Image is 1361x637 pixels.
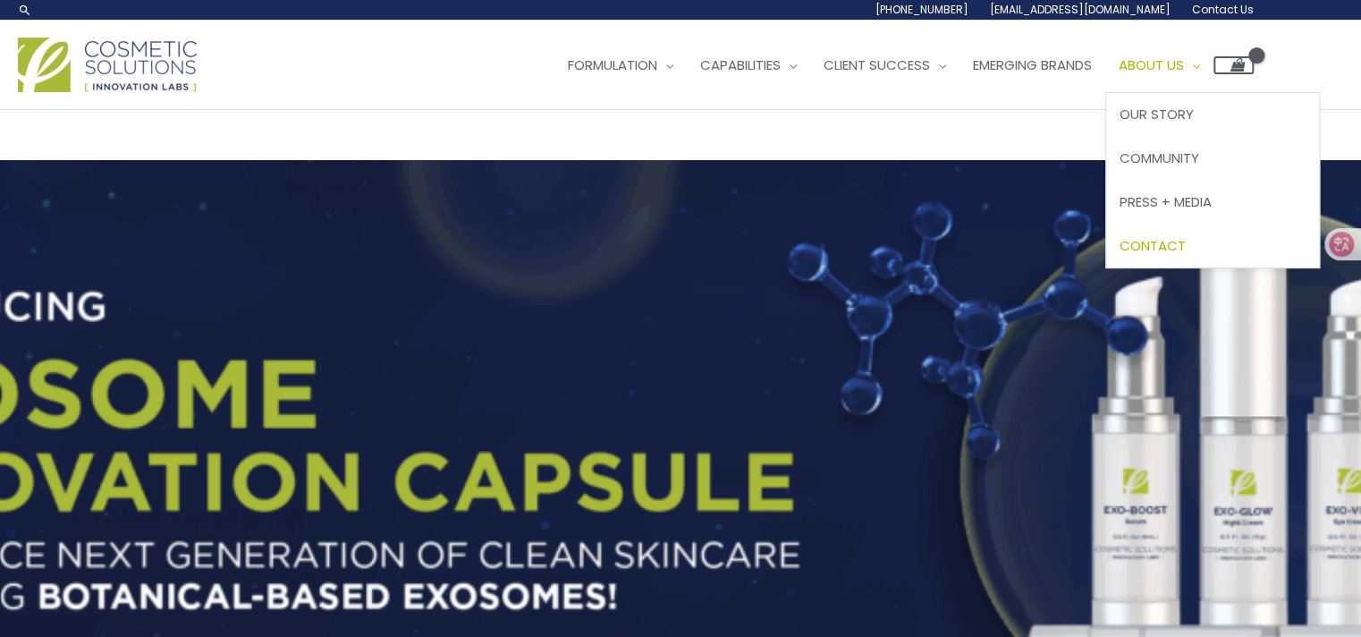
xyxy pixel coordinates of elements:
nav: Site Navigation [541,38,1254,92]
span: Contact [1120,236,1186,255]
a: Capabilities [687,38,810,92]
a: Search icon link [18,3,32,17]
span: Contact Us [1192,2,1254,17]
span: Press + Media [1120,192,1212,211]
span: Client Success [824,55,930,74]
a: Client Success [810,38,959,92]
span: Community [1120,149,1199,167]
span: Our Story [1120,105,1194,123]
img: Cosmetic Solutions Logo [18,38,197,92]
a: About Us [1105,38,1213,92]
a: Contact [1106,224,1319,268]
span: [EMAIL_ADDRESS][DOMAIN_NAME] [990,2,1171,17]
span: Capabilities [700,55,781,74]
span: Formulation [568,55,657,74]
a: Formulation [554,38,687,92]
a: Emerging Brands [959,38,1105,92]
a: Press + Media [1106,180,1319,224]
span: [PHONE_NUMBER] [875,2,968,17]
a: Our Story [1106,93,1319,137]
a: Community [1106,137,1319,181]
a: View Shopping Cart, empty [1213,56,1254,74]
span: About Us [1119,55,1184,74]
span: Emerging Brands [973,55,1092,74]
